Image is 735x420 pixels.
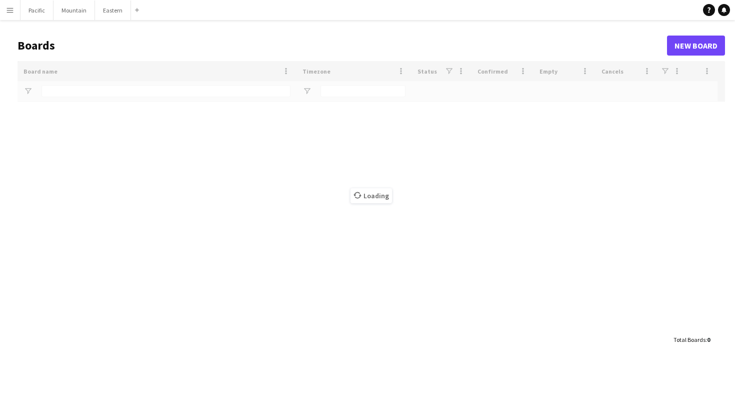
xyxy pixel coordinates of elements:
[53,1,95,20] button: Mountain
[95,1,131,20] button: Eastern
[673,330,710,349] div: :
[17,38,667,53] h1: Boards
[20,1,53,20] button: Pacific
[667,36,725,56] a: New Board
[707,336,710,343] span: 0
[350,188,392,203] span: Loading
[673,336,705,343] span: Total Boards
